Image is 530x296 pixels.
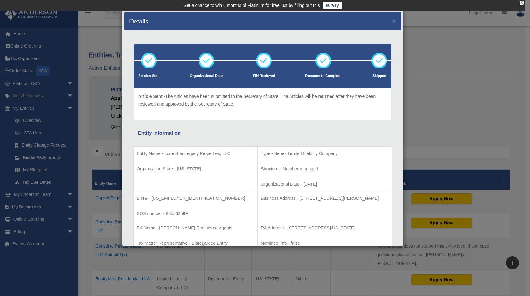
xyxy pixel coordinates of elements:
p: RA Name - [PERSON_NAME] Registered Agents [137,224,254,232]
p: The Articles have been submitted to the Secretary of State. The Articles will be returned after t... [138,93,387,108]
p: RA Address - [STREET_ADDRESS][US_STATE] [261,224,389,232]
p: Type - Series Limited Liability Company [261,150,389,158]
div: Entity Information [138,129,387,138]
p: Articles Sent [138,73,159,79]
div: close [520,1,524,5]
p: EIN # - [US_EMPLOYER_IDENTIFICATION_NUMBER] [137,194,254,202]
h4: Details [129,17,148,25]
button: × [392,18,396,24]
p: Tax Matter Representative - Disregarded Entity [137,239,254,247]
p: Organizational Date - [DATE] [261,180,389,188]
span: Article Sent - [138,94,165,99]
p: Organization State - [US_STATE] [137,165,254,173]
p: Structure - Member-managed [261,165,389,173]
p: Organizational Date [190,73,223,79]
div: Get a chance to win 6 months of Platinum for free just by filling out this [183,2,320,9]
p: Nominee Info - false [261,239,389,247]
p: EIN Recieved [253,73,275,79]
p: Business Address - [STREET_ADDRESS][PERSON_NAME] [261,194,389,202]
p: Shipped [371,73,387,79]
p: SOS number - 805562589 [137,210,254,218]
a: survey [323,2,342,9]
p: Entity Name - Lone Star Legacy Properties, LLC [137,150,254,158]
p: Documents Complete [305,73,341,79]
